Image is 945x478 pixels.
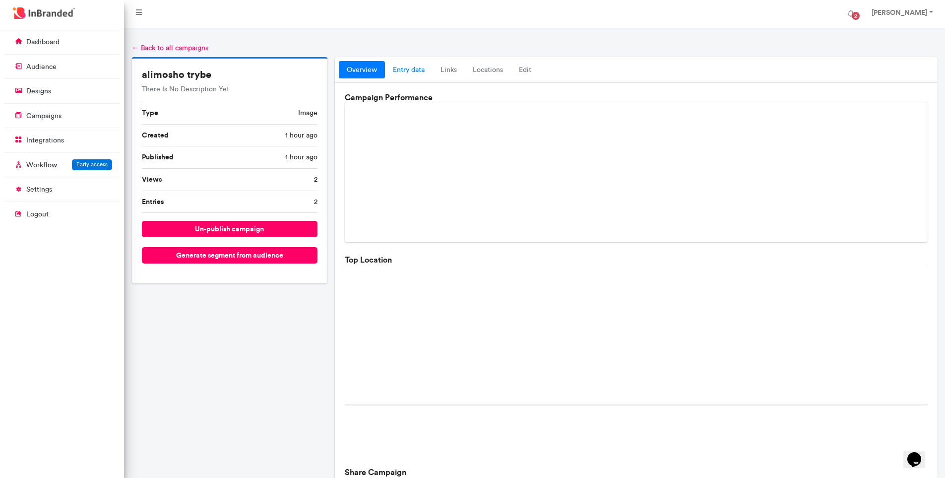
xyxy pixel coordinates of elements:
[142,221,318,237] button: un-publish campaign
[345,468,927,477] h6: Share Campaign
[852,12,860,20] span: 2
[26,86,51,96] p: designs
[26,37,60,47] p: dashboard
[142,131,169,139] b: Created
[142,68,318,80] h5: alimosho trybe
[4,131,120,149] a: integrations
[339,61,385,79] a: overview
[10,5,77,21] img: InBranded Logo
[345,93,927,102] h6: Campaign Performance
[385,61,433,79] a: entry data
[4,81,120,100] a: designs
[26,160,57,170] p: Workflow
[298,108,317,118] span: image
[26,136,64,145] p: integrations
[345,255,927,265] h6: Top Location
[4,180,120,199] a: settings
[142,247,318,264] button: Generate segment from audience
[285,152,317,162] span: 1 hour ago
[142,175,162,184] b: Views
[433,61,465,79] a: links
[285,131,317,140] span: 1 hour ago
[465,61,511,79] a: locations
[4,57,120,76] a: audience
[872,8,927,17] strong: [PERSON_NAME]
[4,155,120,174] a: WorkflowEarly access
[142,152,174,161] b: Published
[142,108,158,117] b: Type
[862,4,941,24] a: [PERSON_NAME]
[511,61,539,79] a: Edit
[26,209,49,219] p: logout
[26,185,52,195] p: settings
[4,32,120,51] a: dashboard
[132,44,208,52] a: ← Back to all campaigns
[314,175,317,185] span: 2
[903,438,935,468] iframe: chat widget
[76,161,108,168] span: Early access
[840,4,862,24] button: 2
[4,106,120,125] a: campaigns
[26,62,57,72] p: audience
[26,111,62,121] p: campaigns
[142,84,318,94] p: There Is No Description Yet
[314,197,317,207] span: 2
[142,197,164,206] b: Entries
